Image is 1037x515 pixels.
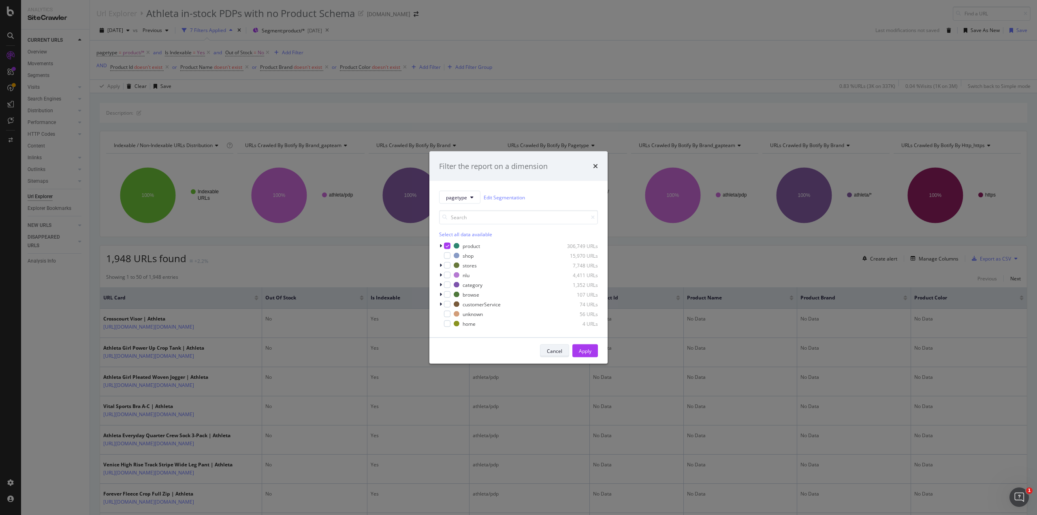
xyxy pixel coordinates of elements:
div: 15,970 URLs [558,252,598,259]
iframe: Intercom live chat [1009,487,1029,507]
div: 56 URLs [558,310,598,317]
div: 4 URLs [558,320,598,327]
div: Filter the report on a dimension [439,161,548,171]
div: 4,411 URLs [558,271,598,278]
div: nlu [463,271,469,278]
div: customerService [463,301,501,308]
div: Cancel [547,347,562,354]
div: Apply [579,347,591,354]
a: Edit Segmentation [484,193,525,201]
div: product [463,242,480,249]
div: 74 URLs [558,301,598,308]
div: browse [463,291,479,298]
div: 1,352 URLs [558,281,598,288]
div: 107 URLs [558,291,598,298]
input: Search [439,210,598,224]
div: Select all data available [439,231,598,238]
div: shop [463,252,474,259]
div: stores [463,262,477,269]
div: 306,749 URLs [558,242,598,249]
div: times [593,161,598,171]
div: 7,748 URLs [558,262,598,269]
span: pagetype [446,194,467,201]
button: Apply [572,344,598,357]
div: category [463,281,482,288]
div: home [463,320,476,327]
div: unknown [463,310,483,317]
span: 1 [1026,487,1033,494]
button: pagetype [439,191,480,204]
button: Cancel [540,344,569,357]
div: modal [429,151,608,364]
